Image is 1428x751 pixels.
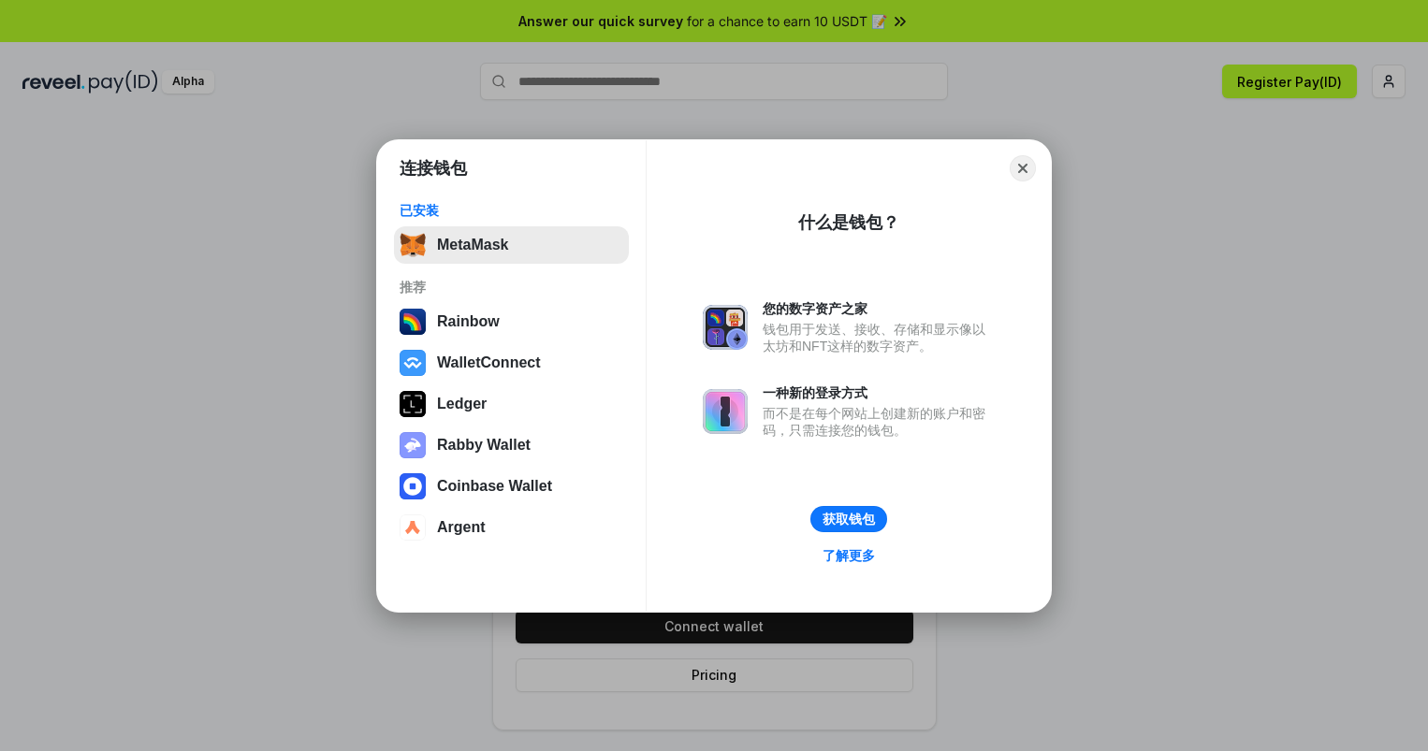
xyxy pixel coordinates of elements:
h1: 连接钱包 [400,157,467,180]
button: Rabby Wallet [394,426,629,464]
img: svg+xml,%3Csvg%20width%3D%22120%22%20height%3D%22120%22%20viewBox%3D%220%200%20120%20120%22%20fil... [400,309,426,335]
div: 推荐 [400,279,623,296]
div: 您的数字资产之家 [763,300,995,317]
button: MetaMask [394,226,629,264]
div: 了解更多 [823,547,875,564]
div: Ledger [437,396,487,412]
div: 而不是在每个网站上创建新的账户和密码，只需连接您的钱包。 [763,405,995,439]
div: 获取钱包 [823,511,875,527]
button: Ledger [394,385,629,423]
button: Argent [394,509,629,546]
div: Argent [437,519,486,536]
div: Coinbase Wallet [437,478,552,495]
div: Rabby Wallet [437,437,531,454]
img: svg+xml,%3Csvg%20width%3D%2228%22%20height%3D%2228%22%20viewBox%3D%220%200%2028%2028%22%20fill%3D... [400,514,426,541]
img: svg+xml,%3Csvg%20xmlns%3D%22http%3A%2F%2Fwww.w3.org%2F2000%2Fsvg%22%20fill%3D%22none%22%20viewBox... [703,389,748,434]
div: WalletConnect [437,354,541,371]
div: 什么是钱包？ [798,211,899,234]
img: svg+xml,%3Csvg%20xmlns%3D%22http%3A%2F%2Fwww.w3.org%2F2000%2Fsvg%22%20fill%3D%22none%22%20viewBox... [703,305,748,350]
button: Rainbow [394,303,629,340]
div: 钱包用于发送、接收、存储和显示像以太坊和NFT这样的数字资产。 [763,321,995,354]
div: MetaMask [437,237,508,253]
a: 了解更多 [811,543,886,568]
img: svg+xml,%3Csvg%20width%3D%2228%22%20height%3D%2228%22%20viewBox%3D%220%200%2028%2028%22%20fill%3D... [400,473,426,499]
img: svg+xml,%3Csvg%20xmlns%3D%22http%3A%2F%2Fwww.w3.org%2F2000%2Fsvg%22%20width%3D%2228%22%20height%3... [400,391,426,417]
div: 已安装 [400,202,623,219]
button: Close [1010,155,1036,181]
button: 获取钱包 [810,506,887,532]
div: 一种新的登录方式 [763,384,995,401]
button: Coinbase Wallet [394,468,629,505]
img: svg+xml,%3Csvg%20fill%3D%22none%22%20height%3D%2233%22%20viewBox%3D%220%200%2035%2033%22%20width%... [400,232,426,258]
img: svg+xml,%3Csvg%20width%3D%2228%22%20height%3D%2228%22%20viewBox%3D%220%200%2028%2028%22%20fill%3D... [400,350,426,376]
button: WalletConnect [394,344,629,382]
img: svg+xml,%3Csvg%20xmlns%3D%22http%3A%2F%2Fwww.w3.org%2F2000%2Fsvg%22%20fill%3D%22none%22%20viewBox... [400,432,426,458]
div: Rainbow [437,313,500,330]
